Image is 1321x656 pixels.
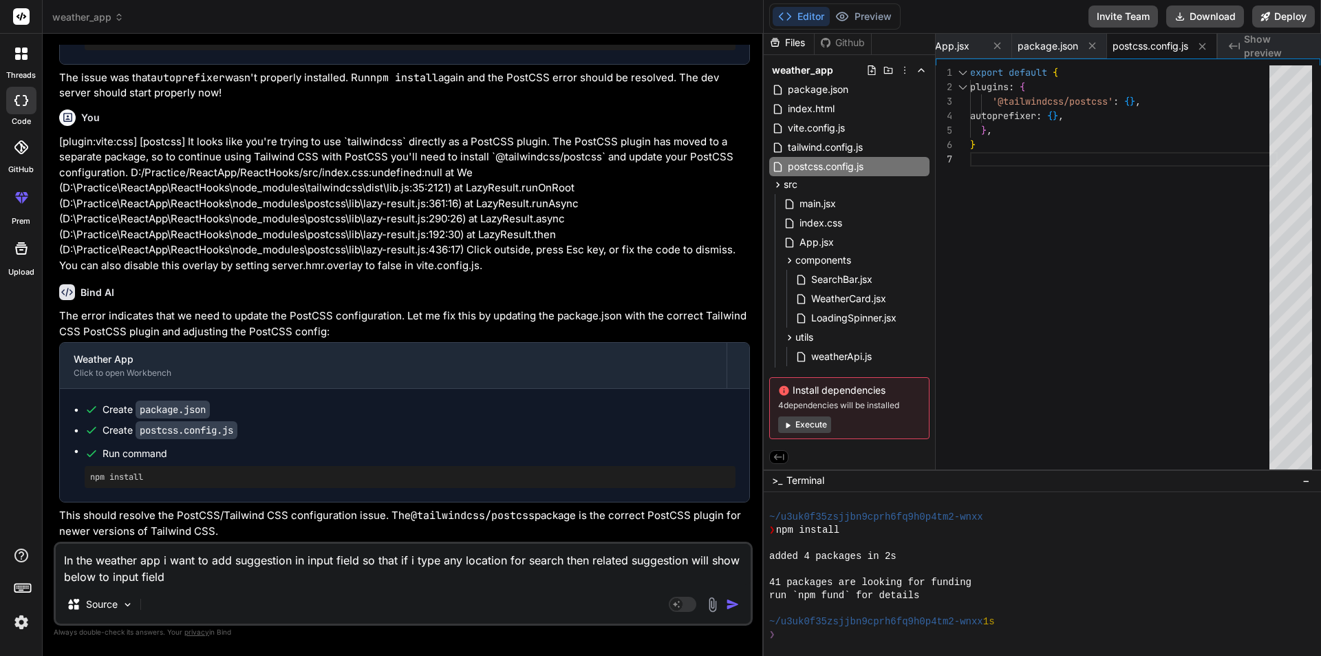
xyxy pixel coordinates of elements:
[970,138,976,151] span: }
[1047,109,1053,122] span: {
[936,65,952,80] div: 1
[786,474,824,487] span: Terminal
[970,66,1003,78] span: export
[795,253,851,267] span: components
[983,615,995,628] span: 1s
[184,628,209,636] span: privacy
[778,383,921,397] span: Install dependencies
[1113,39,1188,53] span: postcss.config.js
[52,10,124,24] span: weather_app
[1036,109,1042,122] span: :
[769,576,971,589] span: 41 packages are looking for funding
[1053,109,1058,122] span: }
[122,599,133,611] img: Pick Models
[86,597,118,611] p: Source
[54,626,753,639] p: Always double-check its answers. Your in Bind
[764,36,814,50] div: Files
[815,36,871,50] div: Github
[810,271,874,288] span: SearchBar.jsx
[12,116,31,127] label: code
[60,343,727,388] button: Weather AppClick to open Workbench
[1124,95,1130,107] span: {
[1009,81,1014,93] span: :
[830,7,897,26] button: Preview
[786,158,865,175] span: postcss.config.js
[151,71,225,85] code: autoprefixer
[1020,81,1025,93] span: {
[726,597,740,611] img: icon
[970,109,1036,122] span: autoprefixer
[981,124,987,136] span: }
[936,94,952,109] div: 3
[90,472,730,483] pre: npm install
[1113,95,1119,107] span: :
[370,71,438,85] code: npm install
[1058,109,1064,122] span: ,
[769,524,776,537] span: ❯
[59,134,750,274] p: [plugin:vite:css] [postcss] It looks like you're trying to use `tailwindcss` directly as a PostCS...
[798,215,844,231] span: index.css
[1166,6,1244,28] button: Download
[936,109,952,123] div: 4
[776,524,839,537] span: npm install
[936,80,952,94] div: 2
[1088,6,1158,28] button: Invite Team
[936,138,952,152] div: 6
[992,95,1113,107] span: '@tailwindcss/postcss'
[136,421,237,439] code: postcss.config.js
[80,286,114,299] h6: Bind AI
[411,509,535,522] code: @tailwindcss/postcss
[74,352,713,366] div: Weather App
[103,423,237,437] div: Create
[1244,32,1310,60] span: Show preview
[769,628,776,642] span: ❯
[59,308,750,339] p: The error indicates that we need to update the PostCSS configuration. Let me fix this by updating...
[1009,66,1047,78] span: default
[10,611,33,634] img: settings
[772,474,782,487] span: >_
[798,234,835,251] span: App.jsx
[935,39,969,53] span: App.jsx
[954,65,971,80] div: Click to collapse the range.
[987,124,992,136] span: ,
[8,164,34,176] label: GitHub
[810,310,898,326] span: LoadingSpinner.jsx
[769,511,983,524] span: ~/u3uk0f35zsjjbn9cprh6fq9h0p4tm2-wnxx
[59,508,750,539] p: This should resolve the PostCSS/Tailwind CSS configuration issue. The package is the correct Post...
[81,111,100,125] h6: You
[769,589,919,602] span: run `npm fund` for details
[798,195,837,212] span: main.jsx
[810,290,888,307] span: WeatherCard.jsx
[778,400,921,411] span: 4 dependencies will be installed
[778,416,831,433] button: Execute
[786,139,864,156] span: tailwind.config.js
[795,330,813,344] span: utils
[1018,39,1078,53] span: package.json
[769,550,896,563] span: added 4 packages in 2s
[6,70,36,81] label: threads
[936,123,952,138] div: 5
[103,403,210,416] div: Create
[954,80,971,94] div: Click to collapse the range.
[936,152,952,167] div: 7
[103,447,735,461] span: Run command
[74,368,713,379] div: Click to open Workbench
[970,81,1009,93] span: plugins
[1252,6,1315,28] button: Deploy
[784,178,797,191] span: src
[1053,66,1058,78] span: {
[1130,95,1135,107] span: }
[786,81,850,98] span: package.json
[786,120,846,136] span: vite.config.js
[786,100,836,117] span: index.html
[705,597,720,613] img: attachment
[136,401,210,419] code: package.json
[59,70,750,101] p: The issue was that wasn't properly installed. Run again and the PostCSS error should be resolved....
[769,615,983,628] span: ~/u3uk0f35zsjjbn9cprh6fq9h0p4tm2-wnxx
[1300,469,1313,491] button: −
[773,7,830,26] button: Editor
[772,63,833,77] span: weather_app
[8,266,34,278] label: Upload
[1302,474,1310,487] span: −
[12,215,30,227] label: prem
